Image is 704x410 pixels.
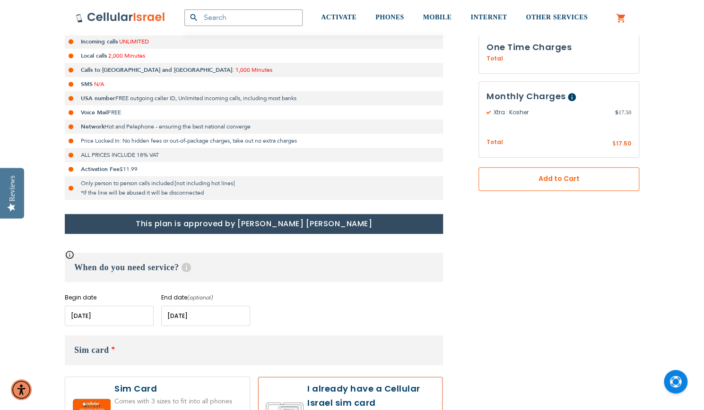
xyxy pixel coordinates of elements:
[65,293,154,302] label: Begin date
[65,148,443,162] li: ALL PRICES INCLUDE 18% VAT
[104,123,251,130] span: Hot and Pelephone - ensuring the best national converge
[81,38,118,45] strong: Incoming calls
[375,14,404,21] span: PHONES
[470,14,507,21] span: INTERNET
[115,94,296,102] span: FREE outgoing caller ID, Unlimited incoming calls, including most banks
[182,263,191,272] span: Help
[184,9,303,26] input: Search
[8,175,17,201] div: Reviews
[81,94,115,102] strong: USA number
[187,294,213,301] i: (optional)
[65,306,154,326] input: MM/DD/YYYY
[81,123,104,130] strong: Network
[11,379,32,400] div: Accessibility Menu
[487,138,503,147] span: Total
[81,52,107,60] strong: Local calls
[120,165,138,173] span: $11.99
[612,140,616,148] span: $
[161,293,250,302] label: End date
[76,12,165,23] img: Cellular Israel Logo
[478,167,639,191] button: Add to Cart
[615,108,618,117] span: $
[487,40,631,54] h3: One Time Charges
[81,109,108,116] strong: Voice Mail
[65,134,443,148] li: Price Locked In: No hidden fees or out-of-package charges, take out no extra charges
[568,93,576,101] span: Help
[235,66,272,74] span: 1,000 Minutes
[119,38,149,45] span: UNLIMITED
[65,176,443,200] li: Only person to person calls included [not including hot lines] *If the line will be abused it wil...
[616,139,631,147] span: 17.50
[65,214,443,234] h1: This plan is approved by [PERSON_NAME] [PERSON_NAME]
[81,66,234,74] strong: Calls to [GEOGRAPHIC_DATA] and [GEOGRAPHIC_DATA]:
[81,80,93,88] strong: SMS
[510,174,608,184] span: Add to Cart
[108,52,145,60] span: 2,000 Minutes
[321,14,356,21] span: ACTIVATE
[487,108,615,117] span: Xtra : Kosher
[81,165,120,173] strong: Activation Fee
[423,14,452,21] span: MOBILE
[487,90,566,102] span: Monthly Charges
[74,345,109,355] span: Sim card
[161,306,250,326] input: MM/DD/YYYY
[94,80,104,88] span: N/A
[526,14,588,21] span: OTHER SERVICES
[487,54,503,63] span: Total
[108,109,121,116] span: FREE
[65,253,443,282] h3: When do you need service?
[615,108,631,117] span: 17.50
